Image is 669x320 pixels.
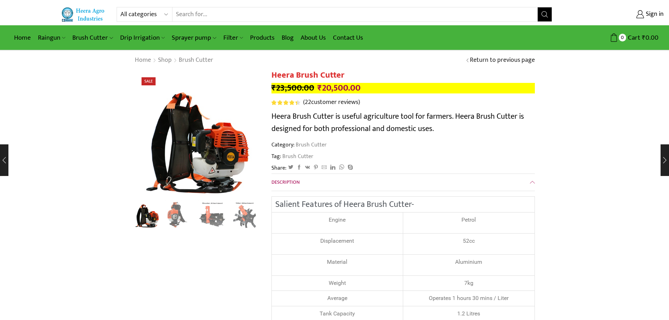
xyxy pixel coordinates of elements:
span: Cart [626,33,640,43]
a: 4 [165,200,194,229]
img: Heera Brush Cutter [133,199,162,228]
p: 1.2 Litres [407,310,531,318]
span: Sign in [644,10,664,19]
a: Description [271,174,535,191]
a: Brush Cutter [295,140,327,149]
a: Home [11,30,34,46]
li: 1 / 8 [133,200,162,228]
span: Description [271,178,300,186]
li: 2 / 8 [165,200,194,228]
a: 0 Cart ₹0.00 [559,31,658,44]
div: 7kg [407,279,531,287]
span: ₹ [642,32,645,43]
a: Brush Cutter [69,30,116,46]
a: Sign in [563,8,664,21]
nav: Breadcrumb [135,56,214,65]
img: Heera Brush Cutter [135,70,261,197]
h2: Salient Features of Heera Brush Cutter- [275,200,531,209]
p: Engine [275,216,399,224]
a: Home [135,56,151,65]
span: ₹ [271,81,276,95]
bdi: 23,500.00 [271,81,314,95]
li: 4 / 8 [230,200,259,228]
a: Shop [158,56,172,65]
div: Average [275,294,399,302]
button: Search button [538,7,552,21]
div: Rated 4.55 out of 5 [271,100,300,105]
li: 3 / 8 [198,200,227,228]
span: 22 [271,100,301,105]
div: 1 / 8 [135,70,261,197]
a: Sprayer pump [168,30,219,46]
a: Raingun [34,30,69,46]
a: Filter [220,30,247,46]
p: Displacement [275,237,399,245]
a: Return to previous page [470,56,535,65]
div: Weight [275,279,399,287]
a: Weeder Ataachment [198,200,227,229]
span: Sale [142,77,156,85]
bdi: 0.00 [642,32,658,43]
p: Aluminium [407,258,531,266]
a: Tiller Attachmnet [230,200,259,229]
a: About Us [297,30,329,46]
div: Material [275,258,399,266]
a: Brush Cutter [178,56,214,65]
span: Tag: [271,152,535,161]
div: Tank Capacity [275,310,399,318]
span: 0 [619,34,626,41]
span: Heera Brush Cutter is useful agriculture tool for farmers. Heera Brush Cutter is designed for bot... [271,110,524,135]
span: ₹ [317,81,322,95]
a: Drip Irrigation [117,30,168,46]
a: Contact Us [329,30,367,46]
span: 22 [305,97,311,107]
input: Search for... [172,7,538,21]
p: 52cc [407,237,531,245]
div: Operates 1 hours 30 mins / Liter [407,294,531,302]
bdi: 20,500.00 [317,81,361,95]
span: Share: [271,164,287,172]
span: Rated out of 5 based on customer ratings [271,100,297,105]
a: (22customer reviews) [303,98,360,107]
a: Products [247,30,278,46]
span: Category: [271,141,327,149]
a: Brush Cutter [281,152,313,161]
h1: Heera Brush Cutter [271,70,535,80]
a: Blog [278,30,297,46]
p: Petrol [407,216,531,224]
